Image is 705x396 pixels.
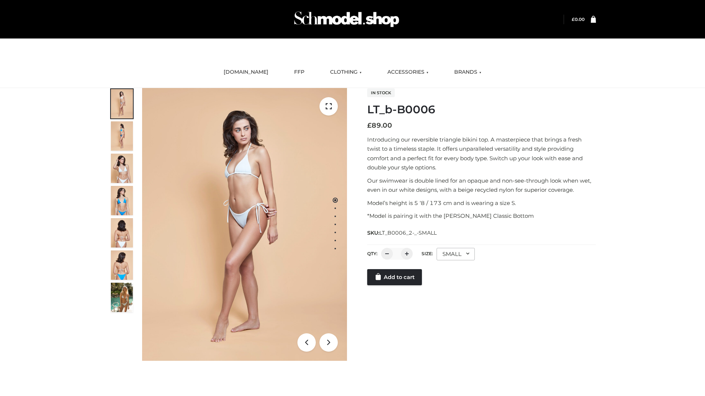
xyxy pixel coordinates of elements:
img: ArielClassicBikiniTop_CloudNine_AzureSky_OW114ECO_4-scaled.jpg [111,186,133,215]
span: SKU: [367,228,437,237]
span: In stock [367,88,395,97]
p: Introducing our reversible triangle bikini top. A masterpiece that brings a fresh twist to a time... [367,135,596,172]
img: ArielClassicBikiniTop_CloudNine_AzureSky_OW114ECO_2-scaled.jpg [111,121,133,151]
label: Size: [422,251,433,256]
bdi: 89.00 [367,121,392,129]
a: ACCESSORIES [382,64,434,80]
a: £0.00 [572,16,585,22]
p: *Model is pairing it with the [PERSON_NAME] Classic Bottom [367,211,596,221]
p: Model’s height is 5 ‘8 / 173 cm and is wearing a size S. [367,198,596,208]
div: SMALL [437,248,475,260]
img: ArielClassicBikiniTop_CloudNine_AzureSky_OW114ECO_3-scaled.jpg [111,154,133,183]
img: Schmodel Admin 964 [292,5,402,34]
a: [DOMAIN_NAME] [218,64,274,80]
a: Add to cart [367,269,422,285]
img: Arieltop_CloudNine_AzureSky2.jpg [111,283,133,312]
span: LT_B0006_2-_-SMALL [379,230,437,236]
img: ArielClassicBikiniTop_CloudNine_AzureSky_OW114ECO_1 [142,88,347,361]
h1: LT_b-B0006 [367,103,596,116]
a: CLOTHING [325,64,367,80]
a: BRANDS [449,64,487,80]
img: ArielClassicBikiniTop_CloudNine_AzureSky_OW114ECO_1-scaled.jpg [111,89,133,118]
img: ArielClassicBikiniTop_CloudNine_AzureSky_OW114ECO_7-scaled.jpg [111,218,133,247]
bdi: 0.00 [572,16,585,22]
p: Our swimwear is double lined for an opaque and non-see-through look when wet, even in our white d... [367,176,596,195]
span: £ [367,121,372,129]
a: FFP [289,64,310,80]
span: £ [572,16,575,22]
label: QTY: [367,251,377,256]
img: ArielClassicBikiniTop_CloudNine_AzureSky_OW114ECO_8-scaled.jpg [111,250,133,280]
